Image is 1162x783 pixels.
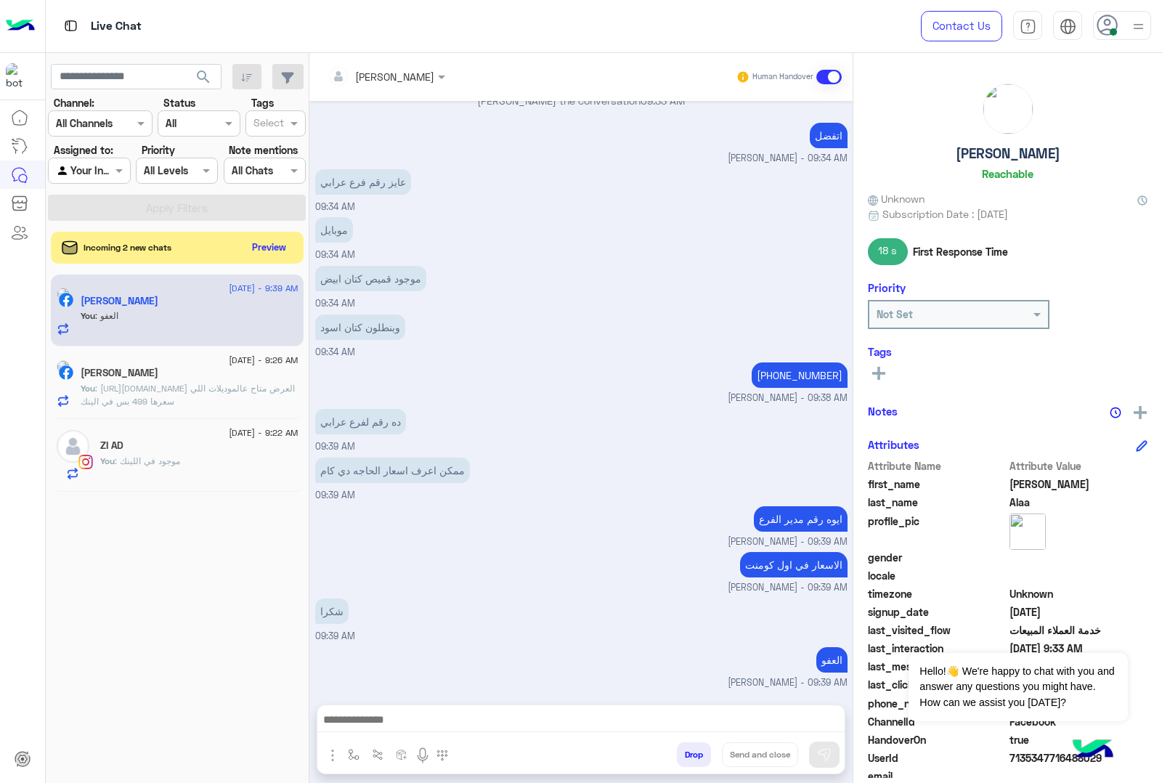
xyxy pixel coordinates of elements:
img: send attachment [324,747,341,764]
p: 19/8/2025, 9:39 AM [754,506,848,532]
h6: Reachable [982,167,1033,180]
span: 09:34 AM [315,298,355,309]
span: 0 [1009,714,1148,729]
h6: Attributes [868,438,919,451]
span: 09:34 AM [315,346,355,357]
h5: [PERSON_NAME] [956,145,1060,162]
span: https://eagle.com.eg/collections/jeans العرض متاح عالموديلات اللي سعرها 499 بس في الينك [81,383,295,407]
span: 09:34 AM [315,249,355,260]
a: Contact Us [921,11,1002,41]
button: Trigger scenario [366,742,390,766]
span: [PERSON_NAME] - 09:38 AM [728,391,848,405]
span: You [81,383,95,394]
span: 09:33 AM [641,94,685,107]
h6: Priority [868,281,906,294]
h6: Tags [868,345,1147,358]
img: Trigger scenario [372,749,383,760]
label: Channel: [54,95,94,110]
span: [PERSON_NAME] - 09:39 AM [728,581,848,595]
img: send voice note [414,747,431,764]
span: [PERSON_NAME] - 09:34 AM [728,152,848,166]
span: Ahmed [1009,476,1148,492]
a: tab [1013,11,1042,41]
span: 09:34 AM [315,201,355,212]
span: [DATE] - 9:39 AM [229,282,298,295]
p: 19/8/2025, 9:34 AM [315,169,411,195]
span: Unknown [1009,586,1148,601]
span: locale [868,568,1007,583]
h5: Muhammad Abd EL Aal [81,367,158,379]
span: العفو [95,310,118,321]
small: Human Handover [752,71,813,83]
span: 18 s [868,238,908,264]
span: موجود في اللينك [115,455,180,466]
span: ChannelId [868,714,1007,729]
img: picture [1009,514,1046,550]
img: tab [1020,18,1036,35]
span: HandoverOn [868,732,1007,747]
img: send message [817,747,832,762]
span: [PERSON_NAME] - 09:39 AM [728,535,848,549]
img: create order [396,749,407,760]
p: 19/8/2025, 9:39 AM [315,458,470,483]
span: You [81,310,95,321]
button: Preview [246,237,293,258]
p: 19/8/2025, 9:39 AM [315,409,406,434]
button: Drop [677,742,711,767]
span: search [195,68,212,86]
span: Subscription Date : [DATE] [882,206,1008,222]
span: Incoming 2 new chats [84,241,171,254]
span: null [1009,550,1148,565]
img: notes [1110,407,1121,418]
span: last_interaction [868,641,1007,656]
img: picture [57,360,70,373]
button: create order [390,742,414,766]
span: [DATE] - 9:22 AM [229,426,298,439]
span: Alaa [1009,495,1148,510]
img: Instagram [78,455,93,469]
span: gender [868,550,1007,565]
button: search [186,64,222,95]
span: profile_pic [868,514,1007,547]
button: Apply Filters [48,195,306,221]
h5: Ahmed Alaa [81,295,158,307]
span: last_visited_flow [868,622,1007,638]
p: 19/8/2025, 9:39 AM [740,552,848,577]
button: Send and close [722,742,798,767]
img: picture [57,288,70,301]
h5: ZI AD [100,439,123,452]
span: [PERSON_NAME] - 09:39 AM [728,676,848,690]
img: 713415422032625 [6,63,32,89]
span: first_name [868,476,1007,492]
span: true [1009,732,1148,747]
span: timezone [868,586,1007,601]
p: 19/8/2025, 9:34 AM [315,315,405,340]
button: select flow [342,742,366,766]
span: UserId [868,750,1007,766]
div: Select [251,115,284,134]
img: defaultAdmin.png [57,430,89,463]
label: Status [163,95,195,110]
img: make a call [436,750,448,761]
span: First Response Time [913,244,1008,259]
span: Attribute Value [1009,458,1148,474]
img: Facebook [59,293,73,307]
span: phone_number [868,696,1007,711]
span: last_clicked_button [868,677,1007,692]
label: Assigned to: [54,142,113,158]
p: Live Chat [91,17,142,36]
p: 19/8/2025, 9:34 AM [315,217,353,243]
span: 2025-08-16T03:32:32.654Z [1009,604,1148,620]
span: [DATE] - 9:26 AM [229,354,298,367]
img: hulul-logo.png [1068,725,1118,776]
label: Note mentions [229,142,298,158]
span: Hello!👋 We're happy to chat with you and answer any questions you might have. How can we assist y... [909,653,1127,721]
label: Tags [251,95,274,110]
span: 09:39 AM [315,630,355,641]
img: select flow [348,749,359,760]
p: 19/8/2025, 9:34 AM [315,266,426,291]
span: 7135347716488029 [1009,750,1148,766]
p: 19/8/2025, 9:38 AM [752,362,848,388]
img: Facebook [59,365,73,380]
span: You [100,455,115,466]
